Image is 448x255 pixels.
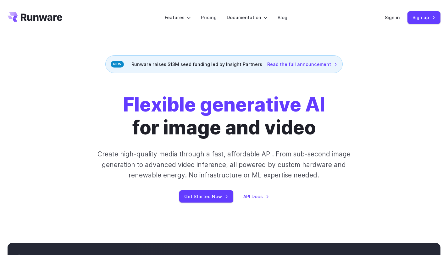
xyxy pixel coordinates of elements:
[227,14,268,21] label: Documentation
[407,11,440,24] a: Sign up
[243,193,269,200] a: API Docs
[123,93,325,116] strong: Flexible generative AI
[8,12,62,22] a: Go to /
[267,61,337,68] a: Read the full announcement
[105,55,343,73] div: Runware raises $13M seed funding led by Insight Partners
[385,14,400,21] a: Sign in
[86,149,362,180] p: Create high-quality media through a fast, affordable API. From sub-second image generation to adv...
[278,14,287,21] a: Blog
[179,190,233,203] a: Get Started Now
[123,93,325,139] h1: for image and video
[201,14,217,21] a: Pricing
[165,14,191,21] label: Features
